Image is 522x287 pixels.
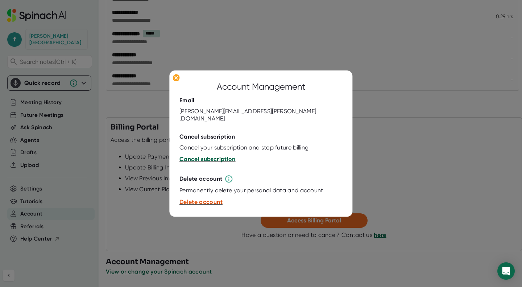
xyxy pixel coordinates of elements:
div: Open Intercom Messenger [497,262,515,280]
div: Email [179,97,195,104]
button: Delete account [179,198,223,207]
div: Cancel your subscription and stop future billing [179,144,308,152]
div: Account Management [217,81,305,94]
div: Cancel subscription [179,134,235,141]
div: [PERSON_NAME][EMAIL_ADDRESS][PERSON_NAME][DOMAIN_NAME] [179,108,343,123]
div: Permanently delete your personal data and account [179,187,323,194]
span: Delete account [179,199,223,206]
button: Cancel subscription [179,155,236,164]
div: Delete account [179,176,222,183]
span: Cancel subscription [179,156,236,163]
